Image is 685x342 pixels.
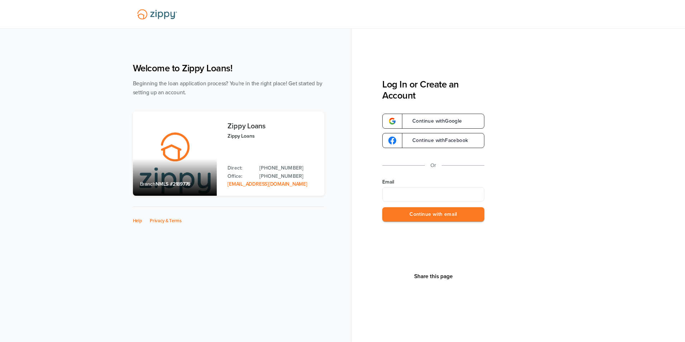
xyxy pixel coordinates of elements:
[382,114,484,129] a: google-logoContinue withGoogle
[382,207,484,222] button: Continue with email
[405,119,462,124] span: Continue with Google
[133,80,322,96] span: Beginning the loan application process? You're in the right place! Get started by setting up an a...
[431,161,436,170] p: Or
[133,63,324,74] h1: Welcome to Zippy Loans!
[259,164,317,172] a: Direct Phone: 512-975-2947
[259,172,317,180] a: Office Phone: 512-975-2947
[140,181,156,187] span: Branch
[133,6,181,23] img: Lender Logo
[382,179,484,186] label: Email
[388,117,396,125] img: google-logo
[227,172,252,180] p: Office:
[227,181,307,187] a: Email Address: zippyguide@zippymh.com
[382,79,484,101] h3: Log In or Create an Account
[412,273,455,280] button: Share This Page
[133,218,142,224] a: Help
[227,122,317,130] h3: Zippy Loans
[405,138,468,143] span: Continue with Facebook
[227,164,252,172] p: Direct:
[382,133,484,148] a: google-logoContinue withFacebook
[150,218,182,224] a: Privacy & Terms
[155,181,190,187] span: NMLS #2189776
[227,132,317,140] p: Zippy Loans
[382,187,484,201] input: Email Address
[388,137,396,144] img: google-logo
